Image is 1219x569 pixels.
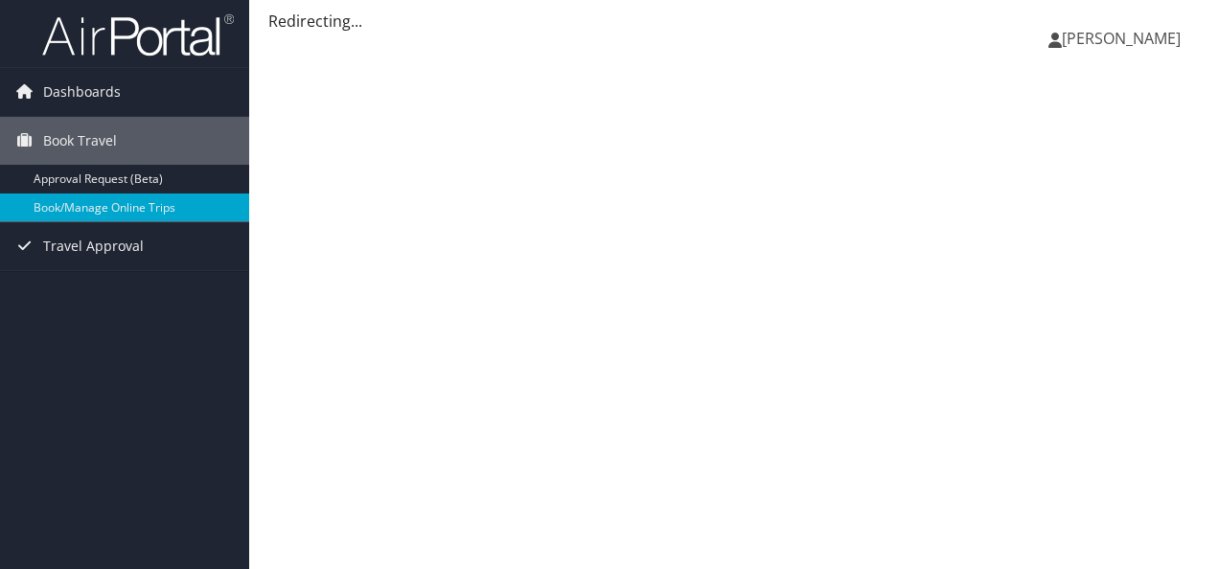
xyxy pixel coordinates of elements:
span: Travel Approval [43,222,144,270]
span: [PERSON_NAME] [1062,28,1181,49]
a: [PERSON_NAME] [1048,10,1200,67]
img: airportal-logo.png [42,12,234,57]
span: Book Travel [43,117,117,165]
span: Dashboards [43,68,121,116]
div: Redirecting... [268,10,1200,33]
